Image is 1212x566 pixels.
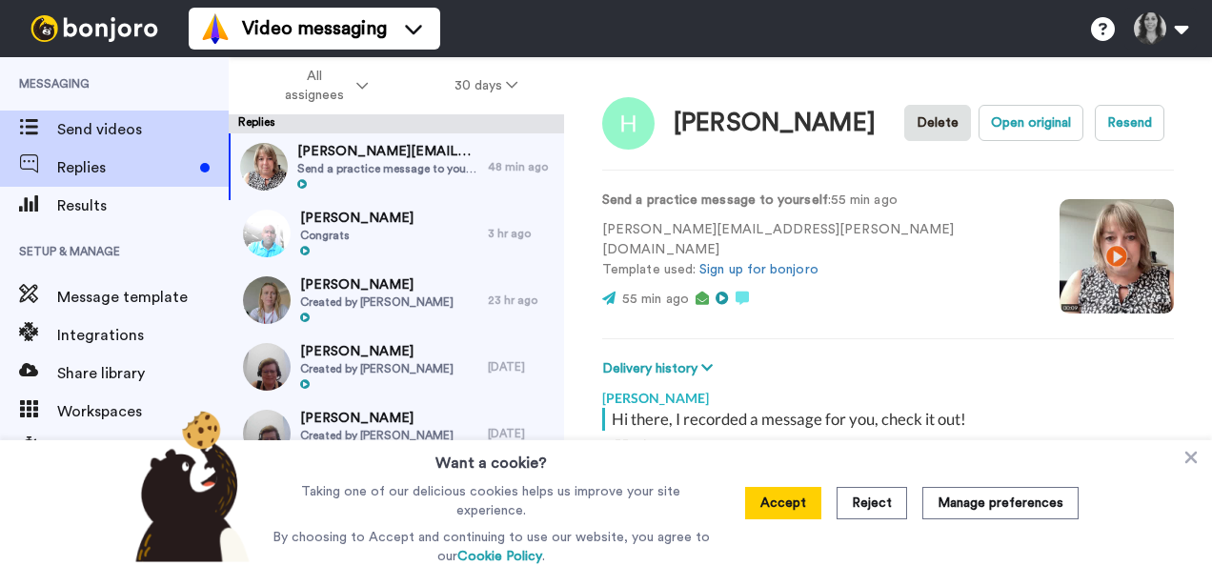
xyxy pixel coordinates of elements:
button: Accept [745,487,821,519]
span: Replies [57,156,192,179]
span: Fallbacks [57,438,229,461]
span: Workspaces [57,400,229,423]
img: 302847df-ee79-416a-be10-e70b379c65ff-thumb.jpg [240,143,288,191]
button: All assignees [232,59,412,112]
img: 50435317-875b-43aa-ad16-f3ebc6ec1342-thumb.jpg [243,343,291,391]
button: Delivery history [602,358,718,379]
div: 55 min ago [614,435,1162,455]
div: Hi there, I recorded a message for you, check it out! [612,408,1169,431]
span: [PERSON_NAME] [300,275,454,294]
p: [PERSON_NAME][EMAIL_ADDRESS][PERSON_NAME][DOMAIN_NAME] Template used: [602,220,1031,280]
span: Created by [PERSON_NAME] [300,361,454,376]
button: Manage preferences [922,487,1079,519]
span: Results [57,194,229,217]
span: 55 min ago [622,293,689,306]
span: Created by [PERSON_NAME] [300,294,454,310]
p: Taking one of our delicious cookies helps us improve your site experience. [268,482,715,520]
div: [PERSON_NAME] [674,110,876,137]
button: Resend [1095,105,1164,141]
div: 48 min ago [488,159,555,174]
span: All assignees [275,67,353,105]
span: Created by [PERSON_NAME] [300,428,454,443]
div: [DATE] [488,426,555,441]
div: 23 hr ago [488,293,555,308]
button: Delete [904,105,971,141]
p: By choosing to Accept and continuing to use our website, you agree to our . [268,528,715,566]
span: Send a practice message to yourself [297,161,478,176]
img: 75364cf7-7557-4ced-9b0f-b146d891accc-thumb.jpg [243,210,291,257]
span: Share library [57,362,229,385]
button: 30 days [412,69,561,103]
div: 3 hr ago [488,226,555,241]
img: Image of Heather wilcox [602,97,655,150]
a: [PERSON_NAME]Created by [PERSON_NAME][DATE] [229,334,564,400]
span: Video messaging [242,15,387,42]
button: Reject [837,487,907,519]
div: [PERSON_NAME] [602,379,1174,408]
strong: Send a practice message to yourself [602,193,828,207]
span: [PERSON_NAME] [300,342,454,361]
a: Cookie Policy [457,550,542,563]
span: Congrats [300,228,414,243]
div: [DATE] [488,359,555,374]
div: Replies [229,114,564,133]
span: [PERSON_NAME] [300,209,414,228]
a: [PERSON_NAME][EMAIL_ADDRESS][PERSON_NAME][DOMAIN_NAME]Send a practice message to yourself48 min ago [229,133,564,200]
h3: Want a cookie? [435,440,547,475]
a: [PERSON_NAME]Created by [PERSON_NAME]23 hr ago [229,267,564,334]
button: Open original [979,105,1083,141]
span: [PERSON_NAME][EMAIL_ADDRESS][PERSON_NAME][DOMAIN_NAME] [297,142,478,161]
span: [PERSON_NAME] [300,409,454,428]
img: e4621a27-40dd-443c-a21c-4c469c03d70e-thumb.jpg [243,410,291,457]
span: Integrations [57,324,229,347]
img: bj-logo-header-white.svg [23,15,166,42]
a: [PERSON_NAME]Congrats3 hr ago [229,200,564,267]
span: Send videos [57,118,229,141]
img: bear-with-cookie.png [118,410,259,562]
a: [PERSON_NAME]Created by [PERSON_NAME][DATE] [229,400,564,467]
img: 75ede844-e2e9-4151-9286-92490e04c588-thumb.jpg [243,276,291,324]
a: Sign up for bonjoro [699,263,818,276]
span: Message template [57,286,229,309]
p: : 55 min ago [602,191,1031,211]
img: vm-color.svg [200,13,231,44]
